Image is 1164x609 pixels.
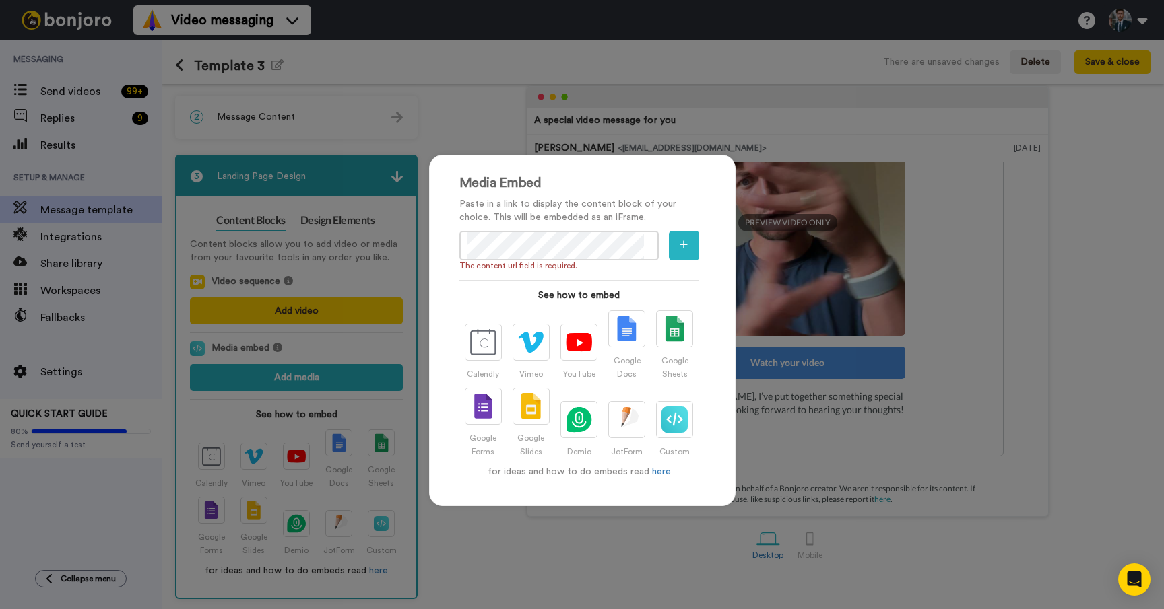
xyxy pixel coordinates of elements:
img: calendly.svg [470,329,496,355]
img: Google_Slides.png [521,393,540,419]
a: Google Sheets [651,310,699,379]
a: Calendly [459,324,507,379]
a: Google Slides [507,388,555,456]
div: The content url field is required. [459,260,699,272]
img: Embed.svg [661,406,688,433]
img: Google_Sheets.svg [661,316,688,342]
a: Demio [555,401,603,456]
img: youtube.svg [566,332,592,352]
p: Paste in a link to display the content block of your choice. This will be embedded as an iFrame. [459,197,699,224]
a: Custom [651,401,699,456]
span: JotForm [611,447,643,456]
span: Google Sheets [661,357,688,378]
p: for ideas and how to do embeds read [459,465,699,478]
a: JotForm [603,401,651,456]
a: Google Forms [459,388,507,456]
a: Google Docs [603,310,651,379]
span: Google Docs [614,357,641,378]
a: here [652,467,671,476]
span: Google Forms [470,434,496,456]
h2: Media Embed [459,176,699,190]
img: vimeo.svg [518,331,544,353]
img: jotform.svg [614,406,640,433]
span: Demio [567,447,591,456]
a: Vimeo [507,324,555,379]
img: demio.svg [566,406,592,433]
img: GoogleDocs.svg [614,316,640,342]
span: YouTube [563,370,595,378]
span: Calendly [467,370,499,378]
span: Custom [659,447,690,456]
div: Open Intercom Messenger [1118,563,1151,596]
span: Vimeo [519,370,543,378]
span: Google Slides [517,434,544,456]
strong: See how to embed [459,289,699,302]
img: Google_Forms.svg [470,393,496,419]
a: YouTube [555,324,603,379]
